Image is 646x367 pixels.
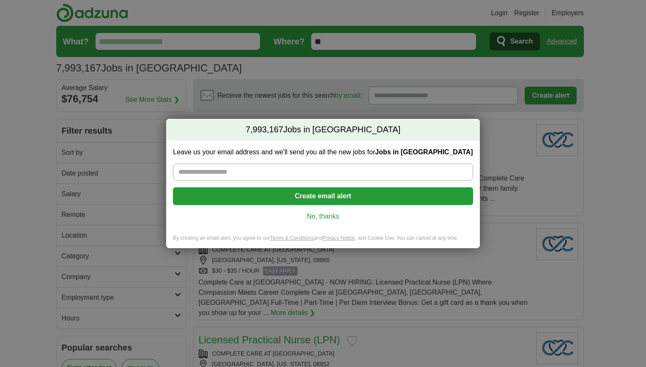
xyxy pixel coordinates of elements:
[375,148,473,156] strong: Jobs in [GEOGRAPHIC_DATA]
[246,124,283,136] span: 7,993,167
[166,235,479,249] div: By creating an email alert, you agree to our and , and Cookie Use. You can cancel at any time.
[323,235,355,241] a: Privacy Notice
[180,212,466,221] a: No, thanks
[173,148,473,157] label: Leave us your email address and we'll send you all the new jobs for
[173,187,473,205] button: Create email alert
[166,119,479,141] h2: Jobs in [GEOGRAPHIC_DATA]
[270,235,314,241] a: Terms & Conditions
